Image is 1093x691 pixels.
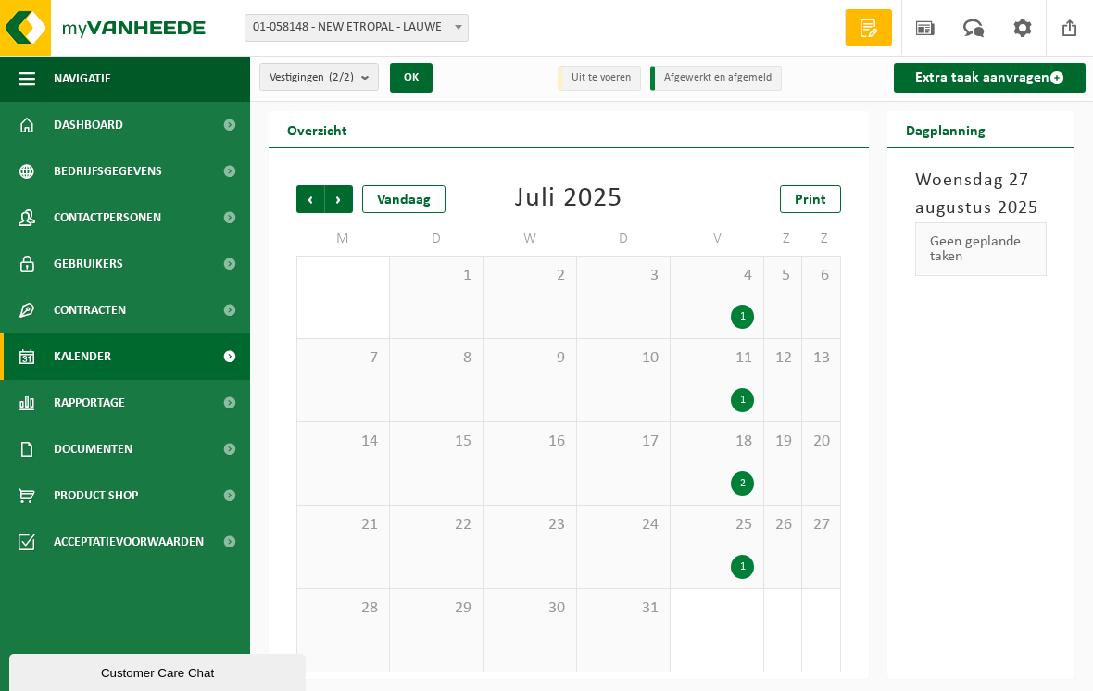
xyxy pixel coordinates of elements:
td: W [484,222,577,256]
a: Extra taak aanvragen [894,63,1087,93]
span: Product Shop [54,472,138,519]
div: Geen geplande taken [915,222,1048,276]
h2: Overzicht [269,111,366,147]
h2: Dagplanning [887,111,1004,147]
span: 01-058148 - NEW ETROPAL - LAUWE [245,15,468,41]
span: Vorige [296,185,324,213]
span: 6 [811,266,830,286]
span: 28 [307,598,380,619]
count: (2/2) [329,71,354,83]
span: 01-058148 - NEW ETROPAL - LAUWE [245,14,469,42]
div: 1 [731,555,754,579]
span: 18 [680,432,754,452]
button: Vestigingen(2/2) [259,63,379,91]
span: 26 [773,515,792,535]
span: Contactpersonen [54,195,161,241]
iframe: chat widget [9,650,309,691]
span: 27 [811,515,830,535]
span: Contracten [54,287,126,333]
span: 9 [493,348,567,369]
td: V [671,222,764,256]
div: Juli 2025 [515,185,622,213]
span: 10 [586,348,660,369]
span: 1 [399,266,473,286]
div: 1 [731,305,754,329]
td: M [296,222,390,256]
div: 1 [731,388,754,412]
span: 12 [773,348,792,369]
td: D [390,222,484,256]
td: Z [802,222,840,256]
span: 5 [773,266,792,286]
span: 7 [307,348,380,369]
td: Z [764,222,802,256]
span: Dashboard [54,102,123,148]
span: 13 [811,348,830,369]
span: Gebruikers [54,241,123,287]
span: 30 [493,598,567,619]
span: 8 [399,348,473,369]
span: 16 [493,432,567,452]
span: 22 [399,515,473,535]
h3: Woensdag 27 augustus 2025 [915,167,1048,222]
span: Vestigingen [270,64,354,92]
div: Vandaag [362,185,446,213]
span: 29 [399,598,473,619]
span: 24 [586,515,660,535]
span: Kalender [54,333,111,380]
span: 15 [399,432,473,452]
span: 4 [680,266,754,286]
span: Acceptatievoorwaarden [54,519,204,565]
span: 20 [811,432,830,452]
span: 19 [773,432,792,452]
span: Bedrijfsgegevens [54,148,162,195]
li: Afgewerkt en afgemeld [650,66,782,91]
span: 14 [307,432,380,452]
div: 2 [731,471,754,496]
span: Navigatie [54,56,111,102]
span: 25 [680,515,754,535]
button: OK [390,63,433,93]
span: Rapportage [54,380,125,426]
span: Volgende [325,185,353,213]
span: 11 [680,348,754,369]
span: 31 [586,598,660,619]
span: Documenten [54,426,132,472]
span: 2 [493,266,567,286]
span: 23 [493,515,567,535]
span: Print [795,193,826,207]
a: Print [780,185,841,213]
li: Uit te voeren [558,66,641,91]
td: D [577,222,671,256]
span: 17 [586,432,660,452]
span: 3 [586,266,660,286]
span: 21 [307,515,380,535]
